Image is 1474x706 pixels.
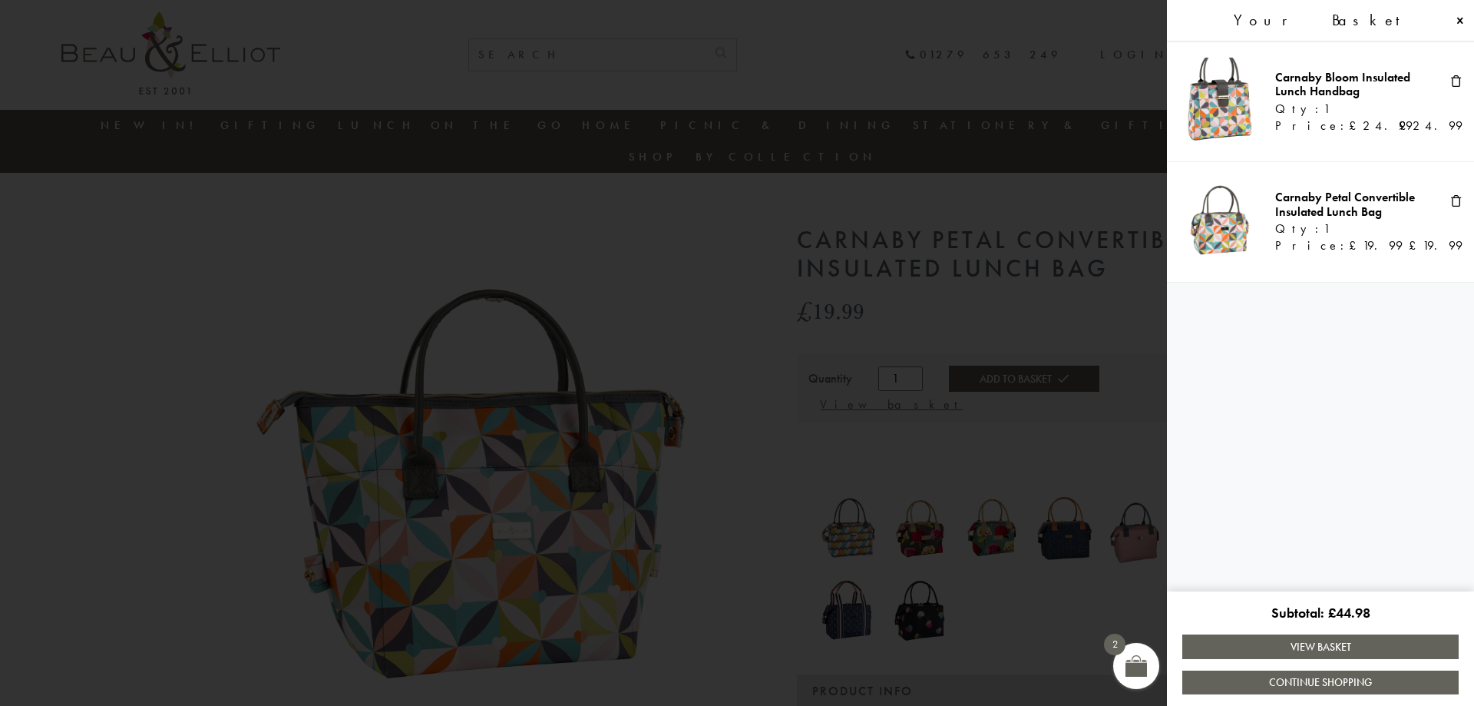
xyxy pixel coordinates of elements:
div: Qty: [1275,102,1439,119]
bdi: 19.99 [1409,237,1462,254]
span: 1 [1324,222,1330,236]
a: View Basket [1182,635,1459,658]
span: 2 [1104,634,1125,655]
span: Your Basket [1234,12,1413,29]
img: Carnaby Petal Convertible Insulated Lunch Bag [1178,177,1264,263]
div: Price: [1275,239,1439,253]
div: Qty: [1275,222,1439,239]
bdi: 24.99 [1349,118,1413,134]
a: Carnaby Bloom Insulated Lunch Handbag [1275,69,1410,99]
bdi: 24.99 [1399,118,1462,134]
bdi: 44.98 [1328,604,1370,621]
div: Price: [1275,119,1439,133]
a: Carnaby Petal Convertible Insulated Lunch Bag [1275,189,1415,219]
img: Carnaby Bloom Insulated Lunch Handbag [1178,58,1264,143]
span: £ [1328,604,1336,621]
span: £ [1409,237,1423,254]
a: Continue Shopping [1182,671,1459,694]
span: £ [1399,118,1413,134]
span: £ [1349,118,1363,134]
span: Subtotal [1271,604,1328,621]
span: £ [1349,237,1363,254]
bdi: 19.99 [1349,237,1403,254]
span: 1 [1324,102,1330,116]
